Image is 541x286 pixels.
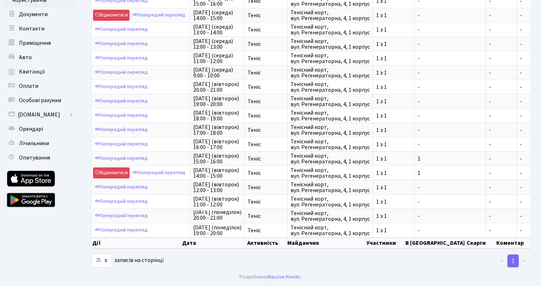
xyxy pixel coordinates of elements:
[93,167,130,178] a: Відмовитися
[19,139,49,147] span: Лічильники
[489,213,514,219] span: -
[489,228,514,233] span: -
[193,96,242,107] span: [DATE] (вівторок) 19:00 - 20:00
[291,81,370,93] span: Тенісний корт, вул. Регенераторна, 4, 1 корпус
[418,213,483,219] span: -
[291,139,370,150] span: Тенісний корт, вул. Регенераторна, 4, 1 корпус
[4,36,75,50] a: Приміщення
[520,69,522,77] span: -
[248,27,284,33] span: Теніс
[93,10,130,21] a: Відмовитися
[93,110,150,121] a: Попередній перегляд
[181,238,247,248] th: Дата
[193,225,242,236] span: [DATE] (понеділок) 19:00 - 20:00
[291,96,370,107] span: Тенісний корт, вул. Регенераторна, 4, 1 корпус
[489,127,514,133] span: -
[248,127,284,133] span: Теніс
[19,82,38,90] span: Оплати
[248,156,284,162] span: Теніс
[248,99,284,104] span: Теніс
[520,227,522,234] span: -
[376,84,411,90] span: 1 з 1
[93,124,150,135] a: Попередній перегляд
[376,70,411,76] span: 1 з 1
[418,13,483,18] span: -
[418,199,483,205] span: -
[4,7,75,22] a: Документи
[19,39,51,47] span: Приміщення
[93,139,150,150] a: Попередній перегляд
[496,238,532,248] th: Коментар
[489,170,514,176] span: -
[291,182,370,193] span: Тенісний корт, вул. Регенераторна, 4, 1 корпус
[93,53,150,64] a: Попередній перегляд
[193,124,242,136] span: [DATE] (вівторок) 17:00 - 18:00
[193,167,242,179] span: [DATE] (вівторок) 14:00 - 15:00
[91,254,164,267] label: записів на сторінці
[418,41,483,47] span: -
[489,84,514,90] span: -
[93,153,150,164] a: Попередній перегляд
[520,183,522,191] span: -
[131,167,187,178] a: Попередній перегляд
[376,127,411,133] span: 1 з 1
[193,53,242,64] span: [DATE] (середа) 11:00 - 12:00
[291,210,370,222] span: Тенісний корт, вул. Регенераторна, 4, 1 корпус
[193,24,242,35] span: [DATE] (середа) 13:00 - 14:00
[93,182,150,193] a: Попередній перегляд
[489,156,514,162] span: -
[520,112,522,120] span: -
[489,185,514,190] span: -
[248,199,284,205] span: Теніс
[376,228,411,233] span: 1 з 1
[376,156,411,162] span: 1 з 1
[376,185,411,190] span: 1 з 1
[4,136,75,151] a: Лічильники
[291,196,370,208] span: Тенісний корт, вул. Регенераторна, 4, 1 корпус
[19,154,50,162] span: Опитування
[248,228,284,233] span: Теніс
[4,122,75,136] a: Орендарі
[418,70,483,76] span: -
[507,254,519,267] a: 1
[19,68,45,76] span: Квитанції
[466,238,495,248] th: Скарги
[376,27,411,33] span: 1 з 1
[248,213,284,219] span: Теніс
[93,38,150,49] a: Попередній перегляд
[93,225,150,236] a: Попередній перегляд
[248,84,284,90] span: Теніс
[489,41,514,47] span: -
[418,156,483,162] span: 1
[247,238,287,248] th: Активність
[4,151,75,165] a: Опитування
[520,26,522,34] span: -
[93,196,150,207] a: Попередній перегляд
[91,254,112,267] select: записів на сторінці
[405,238,466,248] th: В [GEOGRAPHIC_DATA]
[287,238,366,248] th: Майданчик
[4,108,75,122] a: [DOMAIN_NAME]
[193,110,242,121] span: [DATE] (вівторок) 18:00 - 19:00
[418,84,483,90] span: -
[418,228,483,233] span: -
[92,238,181,248] th: Дії
[418,185,483,190] span: -
[248,70,284,76] span: Теніс
[520,155,522,163] span: -
[248,142,284,147] span: Теніс
[489,142,514,147] span: -
[376,41,411,47] span: 1 з 1
[4,93,75,108] a: Особові рахунки
[418,56,483,61] span: -
[193,67,242,78] span: [DATE] (середа) 9:00 - 10:00
[19,125,43,133] span: Орендарі
[489,56,514,61] span: -
[193,210,242,222] span: [DATE] (понеділок) 20:00 - 21:00
[489,99,514,104] span: -
[376,113,411,119] span: 1 з 1
[520,11,522,19] span: -
[418,99,483,104] span: -
[520,212,522,220] span: -
[19,53,32,61] span: Авто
